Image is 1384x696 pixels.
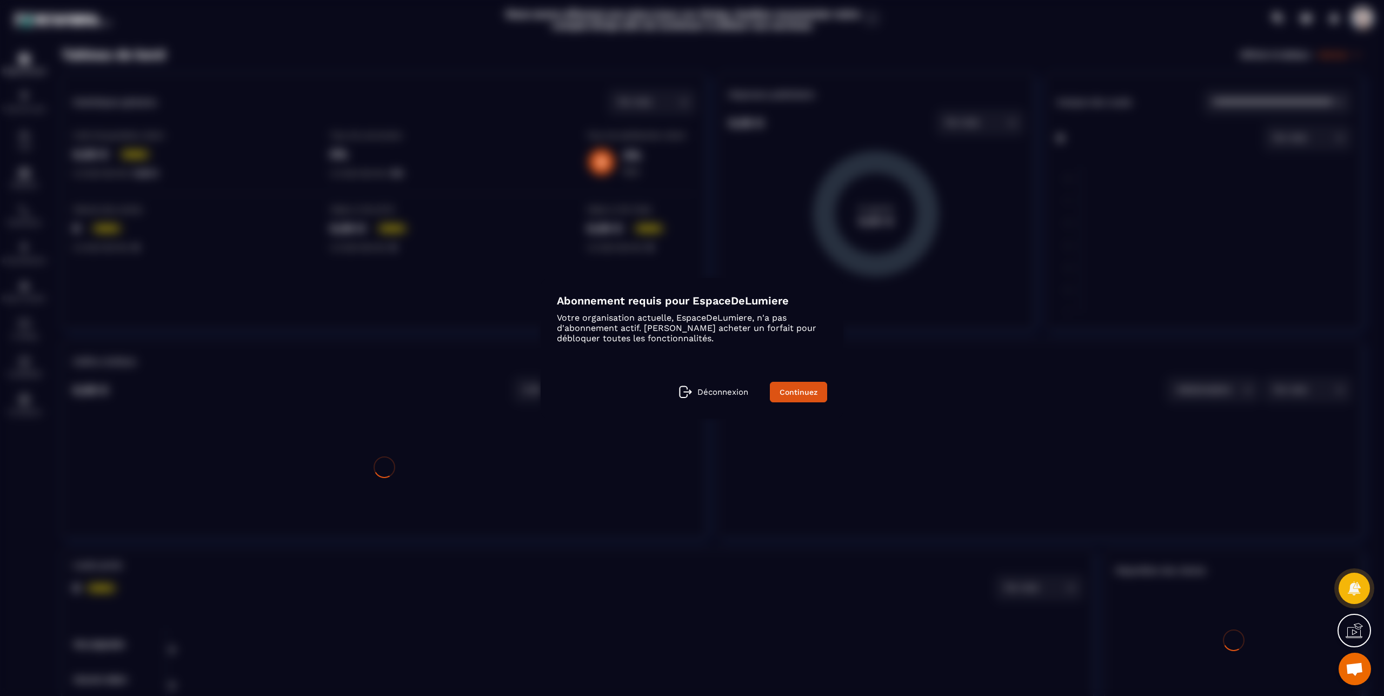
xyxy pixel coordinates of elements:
[697,387,748,397] p: Déconnexion
[557,313,827,343] p: Votre organisation actuelle, EspaceDeLumiere, n'a pas d'abonnement actif. [PERSON_NAME] acheter u...
[679,386,748,399] a: Déconnexion
[1339,653,1371,685] a: Ouvrir le chat
[770,382,827,402] a: Continuez
[557,294,827,307] h4: Abonnement requis pour EspaceDeLumiere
